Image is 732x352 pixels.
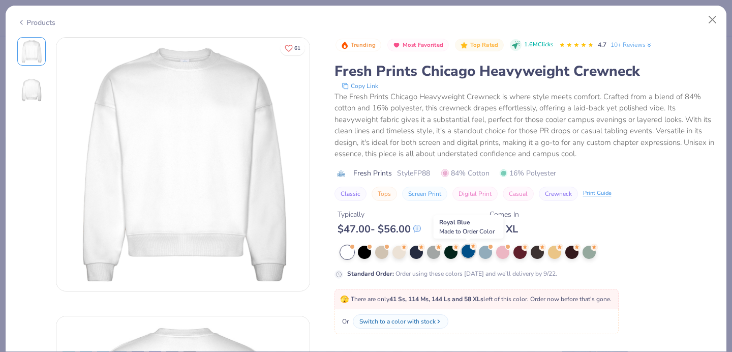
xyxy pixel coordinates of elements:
div: The Fresh Prints Chicago Heavyweight Crewneck is where style meets comfort. Crafted from a blend ... [334,91,715,160]
span: There are only left of this color. Order now before that's gone. [340,295,612,303]
div: Order using these colors [DATE] and we’ll delivery by 9/22. [347,269,557,278]
img: Front [56,38,310,291]
img: Back [19,78,44,102]
img: Front [19,39,44,64]
button: Like [280,41,305,55]
button: Digital Print [452,187,498,201]
button: Badge Button [387,39,449,52]
span: Made to Order Color [439,227,495,236]
span: Or [340,317,349,326]
div: Comes In [490,209,519,220]
button: Badge Button [455,39,504,52]
div: Typically [338,209,421,220]
a: 10+ Reviews [611,40,653,49]
strong: 41 Ss, 114 Ms, 144 Ls and 58 XLs [389,295,483,303]
span: 🫣 [340,295,349,304]
span: 4.7 [598,41,606,49]
span: Top Rated [470,42,499,48]
div: Products [17,17,55,28]
button: Close [703,10,722,30]
strong: Standard Order : [347,270,394,278]
div: Print Guide [583,189,612,198]
img: brand logo [334,169,348,178]
span: Style FP88 [397,168,430,179]
span: 1.6M Clicks [524,41,553,49]
button: Screen Print [402,187,447,201]
span: 61 [294,46,300,51]
button: Casual [503,187,534,201]
div: Royal Blue [434,215,504,239]
div: Switch to a color with stock [359,317,436,326]
span: 16% Polyester [500,168,556,179]
button: Classic [334,187,367,201]
div: $ 47.00 - $ 56.00 [338,223,421,236]
button: copy to clipboard [339,81,381,91]
button: Tops [372,187,397,201]
span: Trending [351,42,376,48]
img: Trending sort [341,41,349,49]
span: 84% Cotton [441,168,490,179]
div: Fresh Prints Chicago Heavyweight Crewneck [334,62,715,81]
button: Crewneck [539,187,578,201]
button: Badge Button [335,39,381,52]
span: Most Favorited [403,42,443,48]
button: Switch to a color with stock [353,314,448,329]
img: Top Rated sort [460,41,468,49]
span: Fresh Prints [353,168,392,179]
div: 4.7 Stars [559,37,594,53]
img: Most Favorited sort [392,41,401,49]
